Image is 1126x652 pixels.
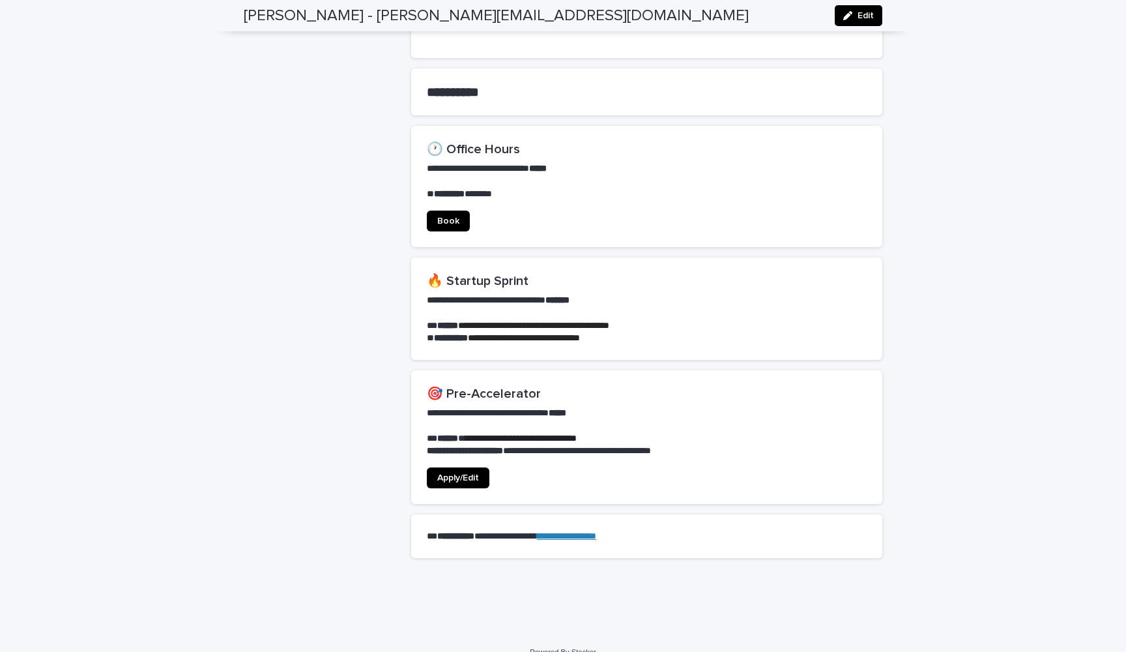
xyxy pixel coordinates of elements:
[244,7,749,25] h2: [PERSON_NAME] - [PERSON_NAME][EMAIL_ADDRESS][DOMAIN_NAME]
[437,473,479,482] span: Apply/Edit
[427,467,489,488] a: Apply/Edit
[427,273,867,289] h2: 🔥 Startup Sprint
[835,5,882,26] button: Edit
[858,11,874,20] span: Edit
[437,216,459,226] span: Book
[427,386,867,402] h2: 🎯 Pre-Accelerator
[427,141,867,157] h2: 🕐 Office Hours
[427,211,470,231] a: Book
